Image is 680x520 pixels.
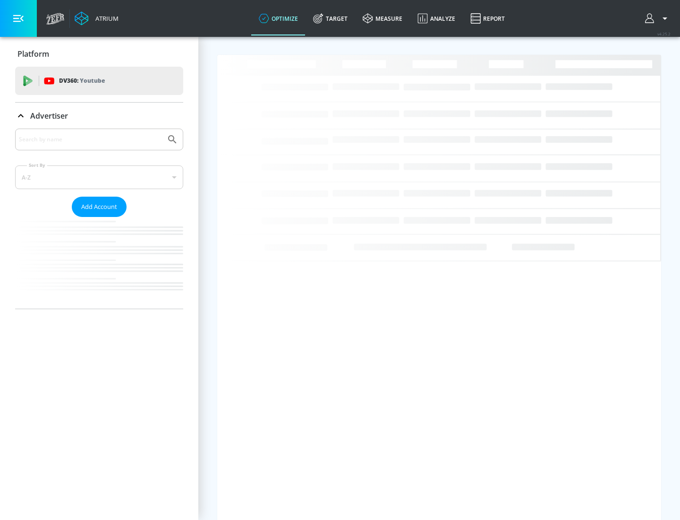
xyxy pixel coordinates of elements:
nav: list of Advertiser [15,217,183,309]
label: Sort By [27,162,47,168]
a: Target [306,1,355,35]
a: measure [355,1,410,35]
a: optimize [251,1,306,35]
button: Add Account [72,197,127,217]
div: DV360: Youtube [15,67,183,95]
p: Advertiser [30,111,68,121]
p: Platform [17,49,49,59]
p: Youtube [80,76,105,86]
div: Advertiser [15,103,183,129]
span: v 4.25.2 [657,31,671,36]
span: Add Account [81,201,117,212]
p: DV360: [59,76,105,86]
a: Analyze [410,1,463,35]
input: Search by name [19,133,162,146]
div: A-Z [15,165,183,189]
a: Report [463,1,512,35]
div: Advertiser [15,129,183,309]
div: Atrium [92,14,119,23]
a: Atrium [75,11,119,26]
div: Platform [15,41,183,67]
